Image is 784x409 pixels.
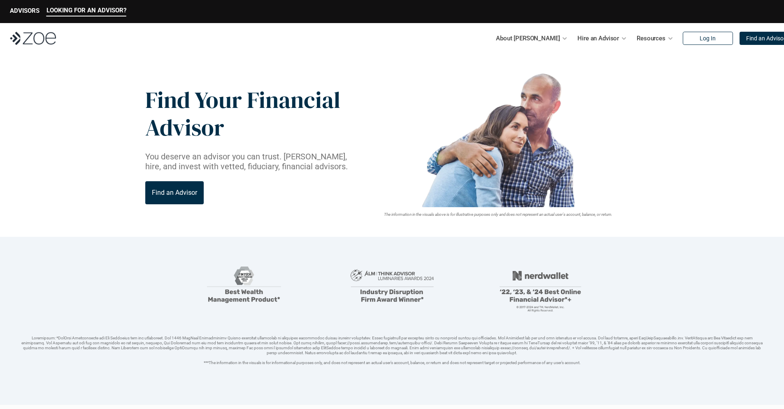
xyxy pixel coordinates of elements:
[384,212,612,217] em: The information in the visuals above is for illustrative purposes only and does not represent an ...
[20,336,764,365] p: Loremipsum: *DolOrsi Ametconsecte adi Eli Seddoeius tem inc utlaboreet. Dol 1446 MagNaal Enimadmi...
[47,7,126,14] p: LOOKING FOR AN ADVISOR?
[145,181,204,204] a: Find an Advisor
[145,152,358,171] p: You deserve an advisor you can trust. [PERSON_NAME], hire, and invest with vetted, fiduciary, fin...
[496,32,560,44] p: About [PERSON_NAME]
[700,35,716,42] p: Log In
[145,86,341,141] p: Find Your Financial Advisor
[10,7,40,14] p: ADVISORS
[152,189,197,196] p: Find an Advisor
[637,32,665,44] p: Resources
[577,32,619,44] p: Hire an Advisor
[683,32,733,45] a: Log In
